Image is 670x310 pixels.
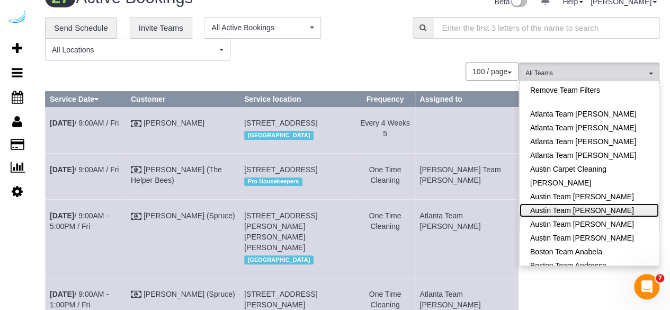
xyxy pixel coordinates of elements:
[520,107,659,121] a: Atlanta Team [PERSON_NAME]
[355,92,415,107] th: Frequency
[244,255,314,264] span: [GEOGRAPHIC_DATA]
[355,200,415,278] td: Frequency
[240,200,355,278] td: Service location
[520,231,659,245] a: Austin Team [PERSON_NAME]
[520,135,659,148] a: Atlanta Team [PERSON_NAME]
[244,131,314,139] span: [GEOGRAPHIC_DATA]
[46,200,127,278] td: Schedule date
[244,178,302,186] span: Pro Housekeepers
[131,165,222,184] a: [PERSON_NAME] (The Helper Bees)
[240,92,355,107] th: Service location
[144,290,235,298] a: [PERSON_NAME] (Spruce)
[130,17,192,39] a: Invite Teams
[50,165,119,174] a: [DATE]/ 9:00AM / Fri
[244,211,317,252] span: [STREET_ADDRESS][PERSON_NAME][PERSON_NAME][PERSON_NAME]
[244,119,317,127] span: [STREET_ADDRESS]
[415,92,519,107] th: Assigned to
[355,153,415,199] td: Frequency
[520,83,659,97] a: Remove Team Filters
[520,259,659,272] a: Boston Team Andressa
[131,166,141,174] i: Check Payment
[204,17,321,39] button: All Active Bookings
[240,107,355,153] td: Service location
[126,200,239,278] td: Customer
[244,165,317,174] span: [STREET_ADDRESS]
[519,63,659,84] button: All Teams
[144,211,235,220] a: [PERSON_NAME] (Spruce)
[144,119,204,127] a: [PERSON_NAME]
[244,253,351,267] div: Location
[50,211,74,220] b: [DATE]
[240,153,355,199] td: Service location
[520,148,659,162] a: Atlanta Team [PERSON_NAME]
[50,211,109,231] a: [DATE]/ 9:00AM - 5:00PM / Fri
[415,107,519,153] td: Assigned to
[45,17,117,39] a: Send Schedule
[50,165,74,174] b: [DATE]
[415,153,519,199] td: Assigned to
[525,69,646,78] span: All Teams
[131,291,141,298] i: Check Payment
[415,200,519,278] td: Assigned to
[131,120,141,128] i: Cash Payment
[50,119,74,127] b: [DATE]
[656,274,664,282] span: 7
[355,107,415,153] td: Frequency
[46,153,127,199] td: Schedule date
[126,107,239,153] td: Customer
[520,245,659,259] a: Boston Team Anabela
[520,217,659,231] a: Austin Team [PERSON_NAME]
[50,290,74,298] b: [DATE]
[520,121,659,135] a: Atlanta Team [PERSON_NAME]
[50,290,109,309] a: [DATE]/ 9:00AM - 1:00PM / Fri
[52,45,217,55] span: All Locations
[131,213,141,220] i: Check Payment
[433,17,659,39] input: Enter the first 3 letters of the name to search
[6,11,28,25] img: Automaid Logo
[50,119,119,127] a: [DATE]/ 9:00AM / Fri
[46,107,127,153] td: Schedule date
[126,153,239,199] td: Customer
[46,92,127,107] th: Service Date
[520,203,659,217] a: Austin Team [PERSON_NAME]
[244,175,351,189] div: Location
[520,176,659,190] a: [PERSON_NAME]
[520,190,659,203] a: Austin Team [PERSON_NAME]
[520,162,659,176] a: Austin Carpet Cleaning
[519,63,659,79] ol: All Teams
[244,128,351,142] div: Location
[211,22,307,33] span: All Active Bookings
[634,274,659,299] iframe: Intercom live chat
[45,39,230,60] button: All Locations
[126,92,239,107] th: Customer
[466,63,519,81] nav: Pagination navigation
[466,63,519,81] button: 100 / page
